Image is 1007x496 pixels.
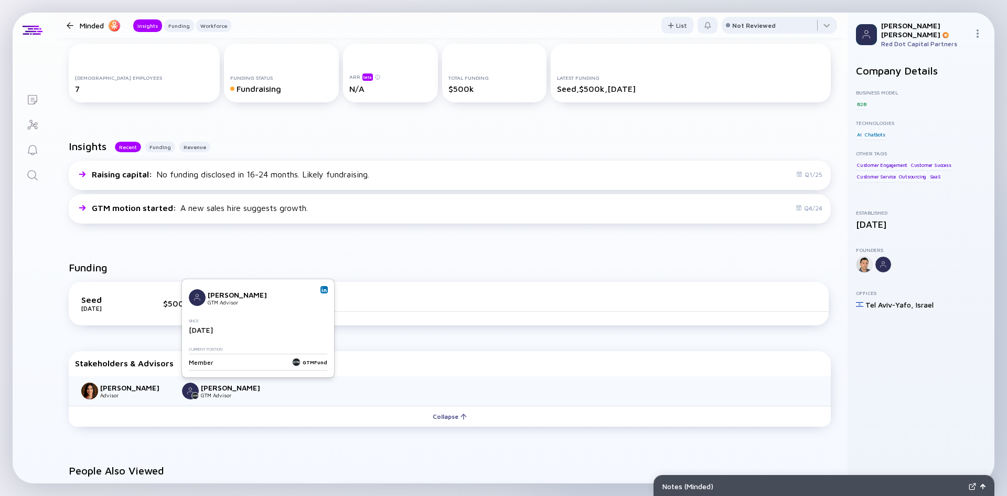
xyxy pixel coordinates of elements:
[208,299,277,305] div: GTM Advisor
[856,301,863,308] img: Israel Flag
[100,392,169,398] div: Advisor
[881,40,969,48] div: Red Dot Capital Partners
[133,20,162,31] div: Insights
[163,299,195,308] div: $500k
[349,73,432,81] div: ARR
[75,84,213,93] div: 7
[856,290,986,296] div: Offices
[448,75,540,81] div: Total Funding
[13,162,52,187] a: Search
[916,300,934,309] div: Israel
[349,84,432,93] div: N/A
[115,142,141,152] button: Recent
[292,358,327,366] a: GTMFund
[92,170,154,179] span: Raising capital :
[910,160,952,170] div: Customer Success
[322,287,327,292] img: Yan Pallada Linkedin Profile
[164,19,194,32] button: Funding
[69,261,108,273] h2: Funding
[81,383,98,399] img: Deeksha Hebbar picture
[865,300,914,309] div: Tel Aviv-Yafo ,
[856,99,867,109] div: B2B
[196,20,231,31] div: Workforce
[662,482,965,491] div: Notes ( Minded )
[208,290,277,299] div: [PERSON_NAME]
[75,75,213,81] div: [DEMOGRAPHIC_DATA] Employees
[69,465,831,477] h2: People Also Viewed
[969,483,976,490] img: Expand Notes
[557,75,824,81] div: Latest Funding
[201,392,270,398] div: GTM Advisor
[980,484,985,489] img: Open Notes
[856,120,986,126] div: Technologies
[92,203,178,213] span: GTM motion started :
[75,358,824,368] div: Stakeholders & Advisors
[189,289,206,306] img: Yan Pallada picture
[856,172,897,182] div: Customer Service
[796,204,822,212] div: Q4/24
[69,406,831,427] button: Collapse
[898,172,927,182] div: Outsourcing
[929,172,942,182] div: SaaS
[661,17,693,34] button: List
[133,19,162,32] button: Insights
[856,160,908,170] div: Customer Engagement
[164,20,194,31] div: Funding
[13,86,52,111] a: Lists
[92,170,369,179] div: No funding disclosed in 16-24 months. Likely fundraising.
[189,325,323,334] div: [DATE]
[856,129,863,140] div: AI
[856,247,986,253] div: Founders
[362,73,373,81] div: beta
[189,319,323,323] div: Since
[182,383,199,399] img: Yan Pallada picture
[81,295,134,304] div: Seed
[69,140,106,152] h2: Insights
[557,84,824,93] div: Seed, $500k, [DATE]
[179,142,210,152] button: Revenue
[201,383,270,392] div: [PERSON_NAME]
[100,383,169,392] div: [PERSON_NAME]
[189,347,323,352] div: Current Position
[80,19,121,32] div: Minded
[13,136,52,162] a: Reminders
[13,111,52,136] a: Investor Map
[196,19,231,32] button: Workforce
[856,24,877,45] img: Profile Picture
[881,21,969,39] div: [PERSON_NAME] [PERSON_NAME]
[145,142,175,152] button: Funding
[230,84,333,93] div: Fundraising
[426,408,473,425] div: Collapse
[448,84,540,93] div: $500k
[189,358,213,366] div: Member
[732,22,776,29] div: Not Reviewed
[856,65,986,77] h2: Company Details
[856,150,986,156] div: Other Tags
[856,209,986,216] div: Established
[230,75,333,81] div: Funding Status
[864,129,886,140] div: Chatbots
[81,304,134,312] div: [DATE]
[856,219,986,230] div: [DATE]
[92,203,308,213] div: A new sales hire suggests growth.
[973,29,982,38] img: Menu
[796,171,822,178] div: Q1/25
[856,89,986,96] div: Business Model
